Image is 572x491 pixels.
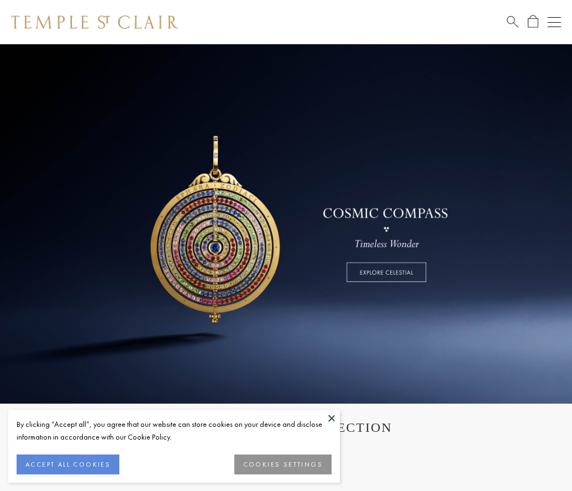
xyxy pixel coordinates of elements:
div: By clicking “Accept all”, you agree that our website can store cookies on your device and disclos... [17,418,332,443]
a: Open Shopping Bag [528,15,538,29]
button: COOKIES SETTINGS [234,455,332,474]
img: Temple St. Clair [11,15,178,29]
button: ACCEPT ALL COOKIES [17,455,119,474]
button: Open navigation [548,15,561,29]
a: Search [507,15,518,29]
